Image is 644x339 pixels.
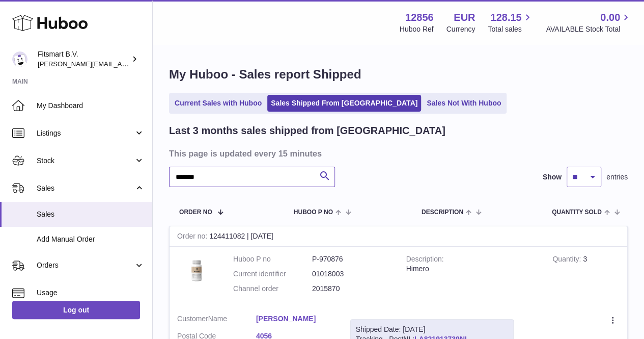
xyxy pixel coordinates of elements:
span: Usage [37,288,145,298]
span: Stock [37,156,134,166]
td: 3 [545,247,627,306]
span: Description [422,209,463,216]
a: Log out [12,301,140,319]
span: Sales [37,184,134,193]
a: 0.00 AVAILABLE Stock Total [546,11,632,34]
a: Sales Shipped From [GEOGRAPHIC_DATA] [267,95,421,112]
strong: Description [406,255,444,266]
strong: EUR [454,11,475,24]
dd: 01018003 [312,269,391,279]
h2: Last 3 months sales shipped from [GEOGRAPHIC_DATA] [169,124,445,138]
span: My Dashboard [37,101,145,111]
dt: Current identifier [233,269,312,279]
span: Huboo P no [294,209,333,216]
div: 124411082 | [DATE] [170,226,627,247]
dt: Name [177,314,256,326]
span: [PERSON_NAME][EMAIL_ADDRESS][DOMAIN_NAME] [38,60,204,68]
div: Shipped Date: [DATE] [356,325,508,334]
dt: Channel order [233,284,312,294]
strong: Quantity [552,255,583,266]
div: Himero [406,264,538,274]
img: 128561711358723.png [177,254,218,284]
strong: 12856 [405,11,434,24]
dd: P-970876 [312,254,391,264]
dd: 2015870 [312,284,391,294]
a: Current Sales with Huboo [171,95,265,112]
img: jonathan@leaderoo.com [12,51,27,67]
span: entries [606,172,628,182]
span: 0.00 [600,11,620,24]
span: Orders [37,260,134,270]
div: Fitsmart B.V. [38,49,129,69]
h3: This page is updated every 15 minutes [169,148,625,159]
span: Total sales [488,24,533,34]
span: Sales [37,210,145,219]
span: Listings [37,128,134,138]
div: Huboo Ref [400,24,434,34]
span: Order No [179,209,212,216]
a: Sales Not With Huboo [423,95,505,112]
span: 128.15 [490,11,521,24]
span: AVAILABLE Stock Total [546,24,632,34]
strong: Order no [177,232,209,243]
div: Currency [446,24,475,34]
span: Customer [177,315,208,323]
a: 128.15 Total sales [488,11,533,34]
span: Add Manual Order [37,234,145,244]
span: Quantity Sold [552,209,602,216]
h1: My Huboo - Sales report Shipped [169,66,628,83]
dt: Huboo P no [233,254,312,264]
a: [PERSON_NAME] [256,314,335,324]
label: Show [543,172,562,182]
